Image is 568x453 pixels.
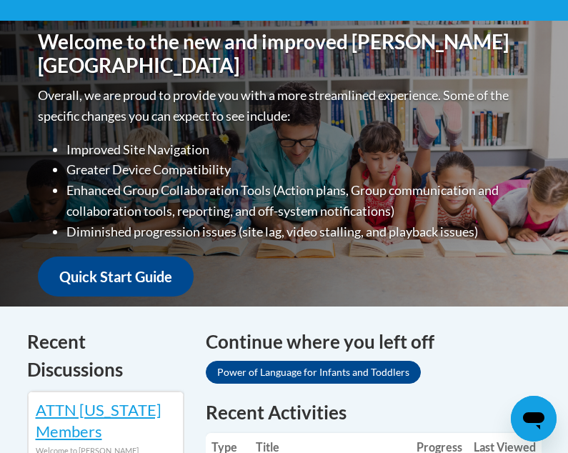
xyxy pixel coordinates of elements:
h1: Recent Activities [206,399,542,425]
a: Quick Start Guide [38,257,194,297]
li: Improved Site Navigation [66,139,531,160]
h4: Continue where you left off [206,328,542,356]
li: Enhanced Group Collaboration Tools (Action plans, Group communication and collaboration tools, re... [66,180,531,221]
a: Power of Language for Infants and Toddlers [206,361,421,384]
li: Greater Device Compatibility [66,159,531,180]
h1: Welcome to the new and improved [PERSON_NAME][GEOGRAPHIC_DATA] [38,30,531,78]
h4: Recent Discussions [27,328,184,384]
p: Overall, we are proud to provide you with a more streamlined experience. Some of the specific cha... [38,85,531,126]
a: ATTN [US_STATE] Members [36,400,161,442]
iframe: Button to launch messaging window [511,396,557,442]
li: Diminished progression issues (site lag, video stalling, and playback issues) [66,221,531,242]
